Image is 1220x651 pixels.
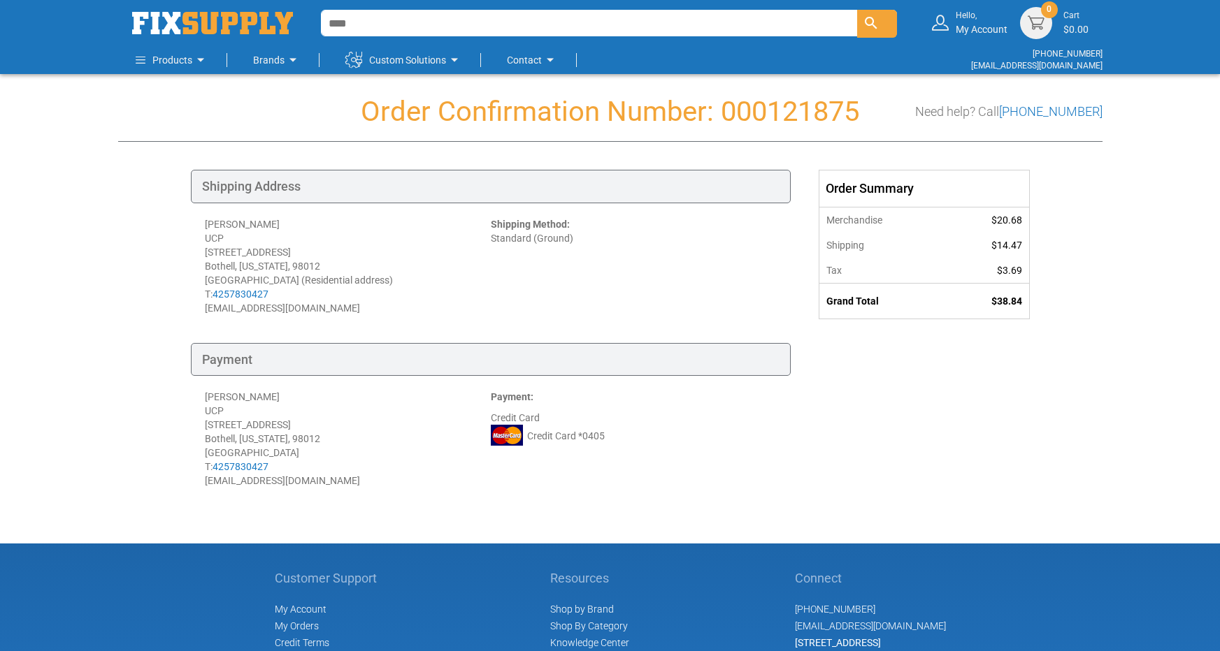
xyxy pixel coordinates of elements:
[956,10,1007,36] div: My Account
[819,170,1029,207] div: Order Summary
[826,295,879,307] strong: Grand Total
[275,620,319,631] span: My Orders
[132,12,293,34] a: store logo
[253,46,301,74] a: Brands
[275,604,326,615] span: My Account
[795,604,875,615] a: [PHONE_NUMBER]
[191,343,791,376] div: Payment
[991,214,1022,226] span: $20.68
[550,571,629,585] h5: Resources
[1047,3,1052,15] span: 0
[527,429,605,443] span: Credit Card *0405
[491,391,533,402] strong: Payment:
[275,637,329,648] span: Credit Terms
[213,288,268,300] a: 4257830427
[795,620,946,631] a: [EMAIL_ADDRESS][DOMAIN_NAME]
[997,265,1022,276] span: $3.69
[118,96,1103,127] h1: Order Confirmation Number: 000121875
[275,571,385,585] h5: Customer Support
[136,46,209,74] a: Products
[550,620,628,631] a: Shop By Category
[550,637,629,648] a: Knowledge Center
[819,258,947,284] th: Tax
[915,105,1103,119] h3: Need help? Call
[1063,24,1089,35] span: $0.00
[956,10,1007,22] small: Hello,
[491,219,570,230] strong: Shipping Method:
[205,217,491,315] div: [PERSON_NAME] UCP [STREET_ADDRESS] Bothell, [US_STATE], 98012 [GEOGRAPHIC_DATA] (Residential addr...
[550,604,614,615] a: Shop by Brand
[132,12,293,34] img: Fix Industrial Supply
[971,61,1103,71] a: [EMAIL_ADDRESS][DOMAIN_NAME]
[507,46,559,74] a: Contact
[491,390,777,488] div: Credit Card
[205,390,491,488] div: [PERSON_NAME] UCP [STREET_ADDRESS] Bothell, [US_STATE], 98012 [GEOGRAPHIC_DATA] T: [EMAIL_ADDRESS...
[491,217,777,315] div: Standard (Ground)
[1063,10,1089,22] small: Cart
[819,233,947,258] th: Shipping
[1033,49,1103,59] a: [PHONE_NUMBER]
[991,240,1022,251] span: $14.47
[345,46,463,74] a: Custom Solutions
[819,207,947,233] th: Merchandise
[213,461,268,472] a: 4257830427
[999,104,1103,119] a: [PHONE_NUMBER]
[857,10,897,38] button: Search
[795,571,946,585] h5: Connect
[491,425,523,446] img: MC
[991,295,1022,307] span: $38.84
[191,170,791,203] div: Shipping Address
